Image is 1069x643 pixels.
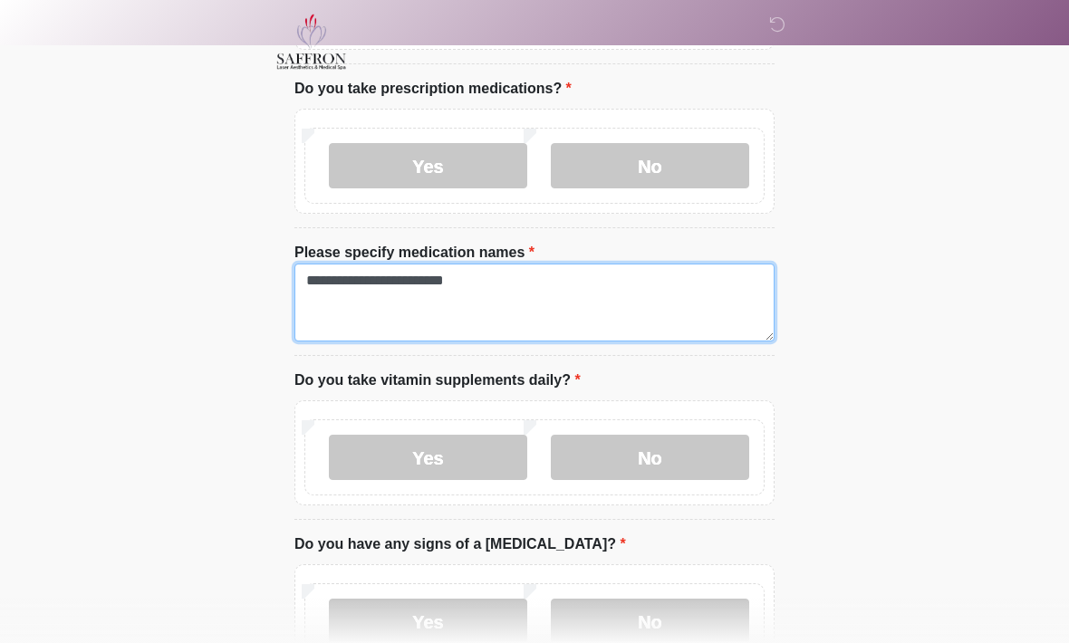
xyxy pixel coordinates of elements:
[294,78,572,100] label: Do you take prescription medications?
[551,143,749,188] label: No
[294,369,581,391] label: Do you take vitamin supplements daily?
[276,14,347,70] img: Saffron Laser Aesthetics and Medical Spa Logo
[294,242,534,264] label: Please specify medication names
[329,435,527,480] label: Yes
[329,143,527,188] label: Yes
[294,533,626,555] label: Do you have any signs of a [MEDICAL_DATA]?
[551,435,749,480] label: No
